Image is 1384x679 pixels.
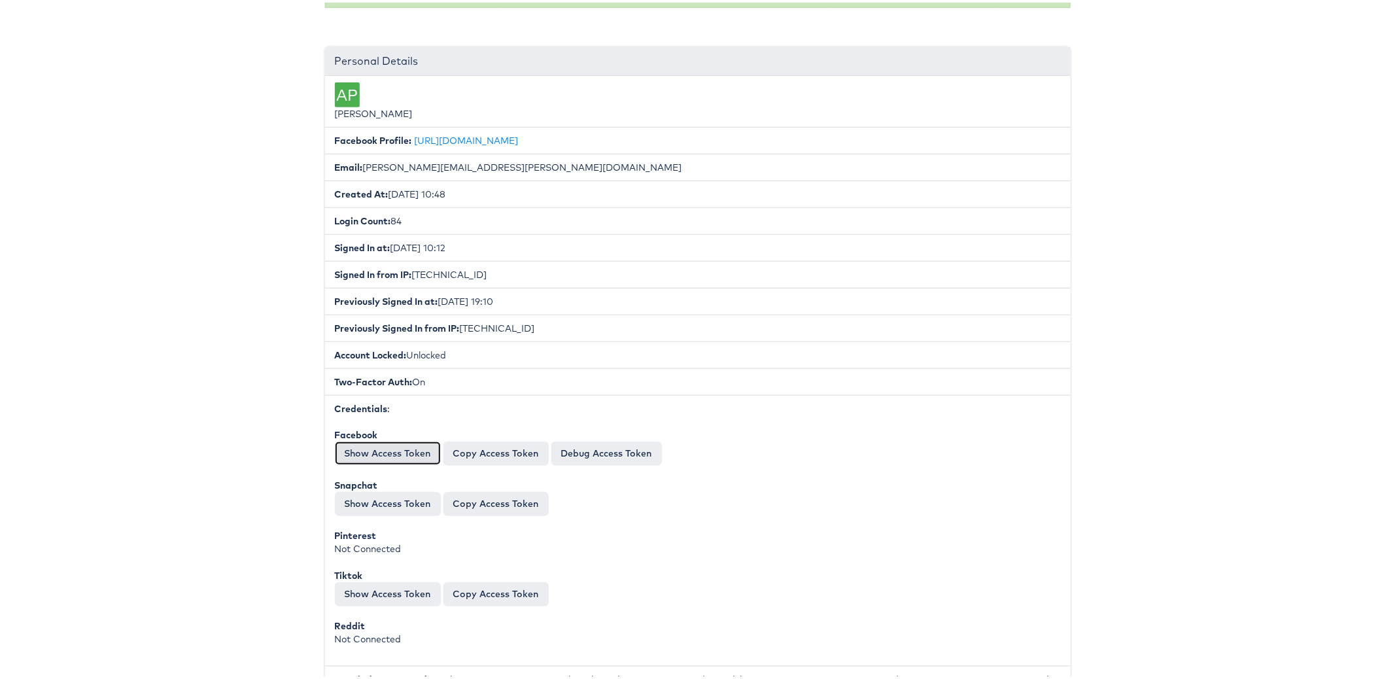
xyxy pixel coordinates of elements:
button: Show Access Token [335,439,441,462]
b: Signed In at: [335,239,390,251]
b: Tiktok [335,567,363,579]
b: Pinterest [335,527,377,539]
b: Account Locked: [335,347,407,358]
div: Not Connected [335,527,1061,553]
b: Two-Factor Auth: [335,374,413,385]
li: [TECHNICAL_ID] [325,312,1071,339]
a: Debug Access Token [551,439,662,462]
b: Signed In from IP: [335,266,412,278]
div: AP [335,80,360,105]
div: Not Connected [335,617,1061,643]
b: Previously Signed In from IP: [335,320,460,332]
li: [PERSON_NAME][EMAIL_ADDRESS][PERSON_NAME][DOMAIN_NAME] [325,151,1071,179]
li: [DATE] 10:12 [325,232,1071,259]
b: Login Count: [335,213,391,224]
li: 84 [325,205,1071,232]
button: Show Access Token [335,580,441,603]
a: [URL][DOMAIN_NAME] [415,132,519,144]
li: [DATE] 19:10 [325,285,1071,313]
b: Snapchat [335,477,378,489]
b: Reddit [335,618,366,629]
li: [PERSON_NAME] [325,73,1071,125]
button: Copy Access Token [443,439,549,462]
li: On [325,366,1071,393]
b: Email: [335,159,363,171]
button: Copy Access Token [443,580,549,603]
li: Unlocked [325,339,1071,366]
button: Show Access Token [335,489,441,513]
div: Personal Details [325,44,1071,73]
b: Created At: [335,186,389,198]
button: Copy Access Token [443,489,549,513]
b: Facebook Profile: [335,132,412,144]
li: [TECHNICAL_ID] [325,258,1071,286]
li: : [325,392,1071,664]
b: Credentials [335,400,388,412]
li: [DATE] 10:48 [325,178,1071,205]
b: Facebook [335,427,378,438]
b: Previously Signed In at: [335,293,438,305]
